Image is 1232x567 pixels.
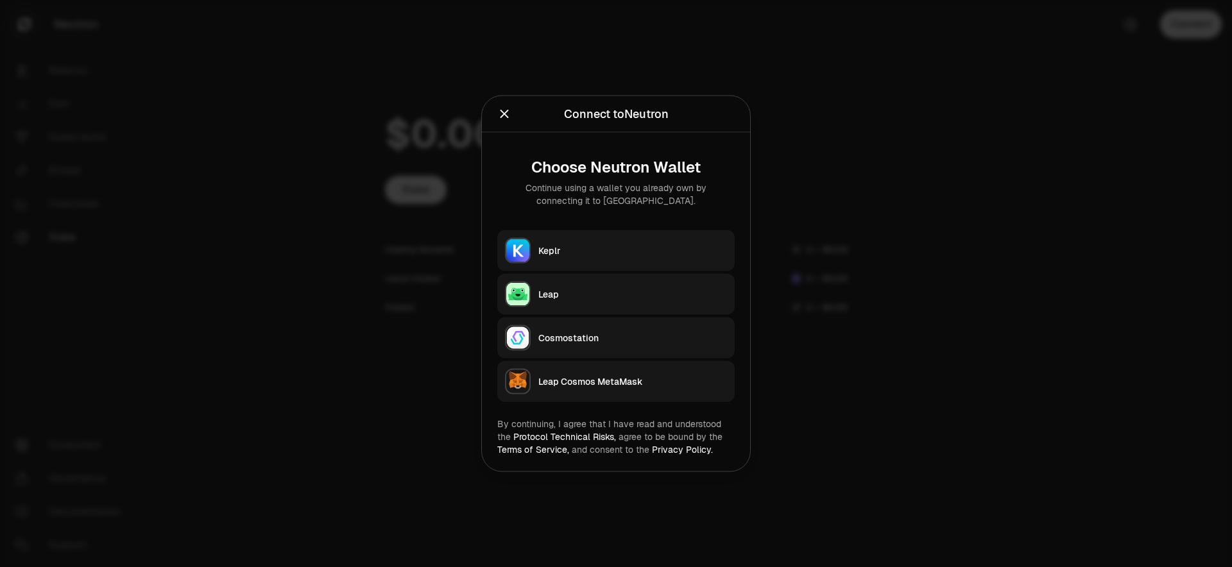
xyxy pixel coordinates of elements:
[497,418,735,456] div: By continuing, I agree that I have read and understood the agree to be bound by the and consent t...
[508,158,724,176] div: Choose Neutron Wallet
[538,244,727,257] div: Keplr
[506,283,529,306] img: Leap
[513,431,616,443] a: Protocol Technical Risks,
[538,332,727,344] div: Cosmostation
[497,317,735,359] button: CosmostationCosmostation
[506,239,529,262] img: Keplr
[538,288,727,301] div: Leap
[506,326,529,350] img: Cosmostation
[652,444,713,455] a: Privacy Policy.
[497,230,735,271] button: KeplrKeplr
[564,105,669,123] div: Connect to Neutron
[538,375,727,388] div: Leap Cosmos MetaMask
[497,361,735,402] button: Leap Cosmos MetaMaskLeap Cosmos MetaMask
[497,444,569,455] a: Terms of Service,
[497,274,735,315] button: LeapLeap
[506,370,529,393] img: Leap Cosmos MetaMask
[508,182,724,207] div: Continue using a wallet you already own by connecting it to [GEOGRAPHIC_DATA].
[497,105,511,123] button: Close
